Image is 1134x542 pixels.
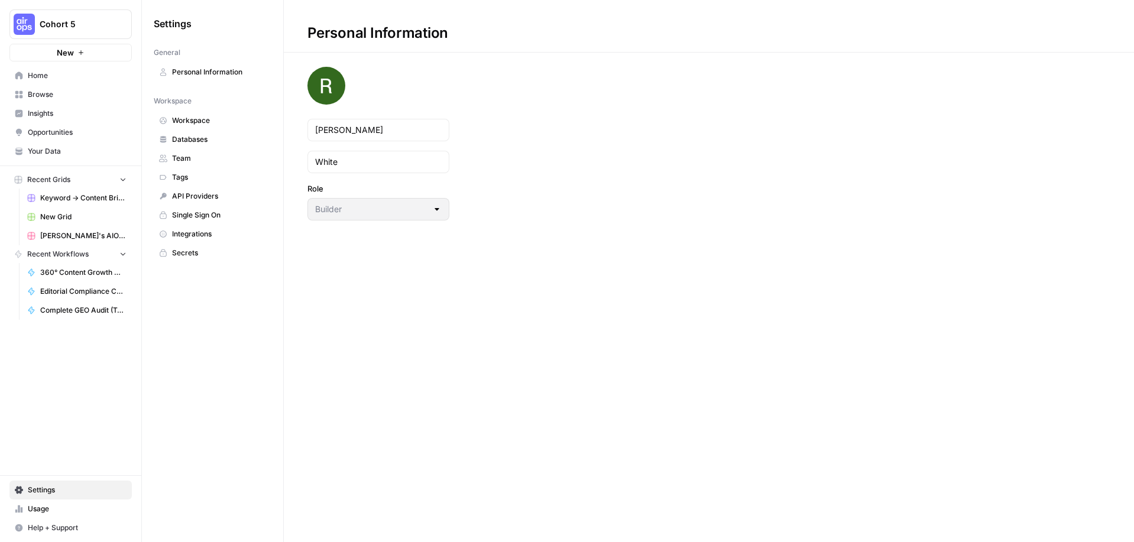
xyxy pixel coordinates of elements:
a: Settings [9,481,132,499]
span: Workspace [172,115,266,126]
span: Usage [28,504,127,514]
img: avatar [307,67,345,105]
span: Cohort 5 [40,18,111,30]
a: Usage [9,499,132,518]
span: Team [172,153,266,164]
span: Workspace [154,96,192,106]
a: Workspace [154,111,271,130]
a: Home [9,66,132,85]
span: Your Data [28,146,127,157]
a: Team [154,149,271,168]
span: Keyword -> Content Brief -> Article [40,193,127,203]
a: New Grid [22,207,132,226]
span: Home [28,70,127,81]
span: Recent Grids [27,174,70,185]
span: Integrations [172,229,266,239]
a: Browse [9,85,132,104]
span: Recent Workflows [27,249,89,259]
a: 360° Content Growth Workflow [22,263,132,282]
span: Opportunities [28,127,127,138]
span: New Grid [40,212,127,222]
span: General [154,47,180,58]
span: Browse [28,89,127,100]
a: Single Sign On [154,206,271,225]
a: Insights [9,104,132,123]
span: Settings [28,485,127,495]
a: API Providers [154,187,271,206]
label: Role [307,183,449,194]
span: Personal Information [172,67,266,77]
a: Complete GEO Audit (Technical + Content) (RW duplicate) [22,301,132,320]
span: Editorial Compliance Check RW duplicate workflow [40,286,127,297]
a: Integrations [154,225,271,244]
button: Recent Grids [9,171,132,189]
span: New [57,47,74,59]
span: Complete GEO Audit (Technical + Content) (RW duplicate) [40,305,127,316]
button: Recent Workflows [9,245,132,263]
span: API Providers [172,191,266,202]
button: Workspace: Cohort 5 [9,9,132,39]
a: Personal Information [154,63,271,82]
img: Cohort 5 Logo [14,14,35,35]
a: Secrets [154,244,271,262]
span: Secrets [172,248,266,258]
a: Keyword -> Content Brief -> Article [22,189,132,207]
a: Tags [154,168,271,187]
span: Databases [172,134,266,145]
button: Help + Support [9,518,132,537]
a: [PERSON_NAME]'s AIO optimized Link to Text Fragment Grid [22,226,132,245]
span: Help + Support [28,522,127,533]
a: Your Data [9,142,132,161]
span: Settings [154,17,192,31]
a: Databases [154,130,271,149]
button: New [9,44,132,61]
span: Insights [28,108,127,119]
a: Opportunities [9,123,132,142]
span: Single Sign On [172,210,266,220]
span: 360° Content Growth Workflow [40,267,127,278]
span: Tags [172,172,266,183]
div: Personal Information [284,24,472,43]
a: Editorial Compliance Check RW duplicate workflow [22,282,132,301]
span: [PERSON_NAME]'s AIO optimized Link to Text Fragment Grid [40,231,127,241]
